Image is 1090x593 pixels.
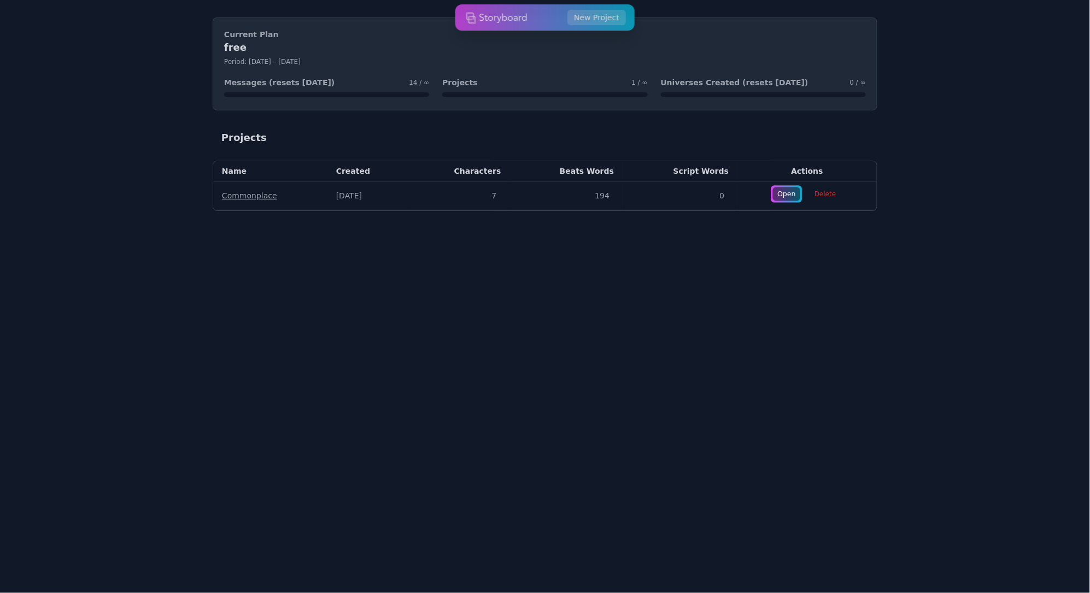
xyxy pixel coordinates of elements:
h4: Messages (resets [DATE]) [224,77,335,88]
th: Name [213,161,327,181]
th: Created [327,161,408,181]
th: Characters [408,161,509,181]
span: Delete [808,186,842,202]
h4: Projects [442,77,477,88]
img: storyboard [466,7,528,28]
span: 1 / ∞ [631,78,647,87]
span: 0 / ∞ [850,78,866,87]
a: Commonplace [222,191,277,200]
button: New Project [567,10,626,25]
p: free [224,40,866,55]
h3: Current Plan [224,29,866,40]
th: Script Words [623,161,737,181]
span: 14 / ∞ [409,78,429,87]
td: 7 [408,181,509,210]
td: 0 [623,181,737,210]
td: [DATE] [327,181,408,210]
p: Period: [DATE] – [DATE] [224,57,866,66]
a: Open [771,185,802,203]
div: Open [773,187,800,201]
td: 194 [510,181,623,210]
th: Beats Words [510,161,623,181]
h4: Universes Created (resets [DATE]) [661,77,808,88]
h2: Projects [221,130,267,145]
th: Actions [737,161,877,181]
